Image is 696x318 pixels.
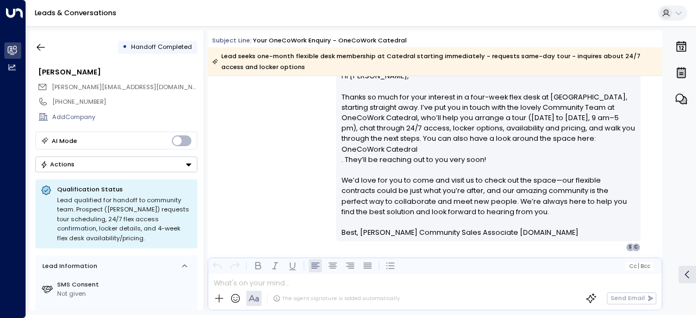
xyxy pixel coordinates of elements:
div: • [122,39,127,55]
div: [PHONE_NUMBER] [52,97,197,107]
div: S [626,243,635,252]
span: Cc Bcc [629,263,650,269]
span: [PERSON_NAME][EMAIL_ADDRESS][DOMAIN_NAME] [52,83,208,91]
div: Lead qualified for handoff to community team. Prospect ([PERSON_NAME]) requests tour scheduling, ... [57,196,192,244]
div: Lead Information [39,261,97,271]
button: Undo [211,259,224,272]
span: andrew@andrewventure.com [52,83,197,92]
div: Lead seeks one-month flexible desk membership at Catedral starting immediately - requests same-da... [212,51,657,72]
a: Leads & Conversations [35,8,116,17]
div: C [632,243,641,252]
div: AI Mode [52,135,77,146]
div: Button group with a nested menu [35,157,197,172]
div: Actions [40,160,74,168]
button: Cc|Bcc [625,262,654,270]
div: AddCompany [52,113,197,122]
div: Your OneCoWork Enquiry - OneCoWork Catedral [253,36,407,45]
div: [PERSON_NAME] [38,67,197,77]
span: | [638,263,639,269]
span: Handoff Completed [131,42,192,51]
button: Actions [35,157,197,172]
p: Qualification Status [57,185,192,194]
div: The agent signature is added automatically [273,295,400,302]
button: Redo [228,259,241,272]
span: Subject Line: [212,36,252,45]
label: SMS Consent [57,280,194,289]
div: Not given [57,289,194,298]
